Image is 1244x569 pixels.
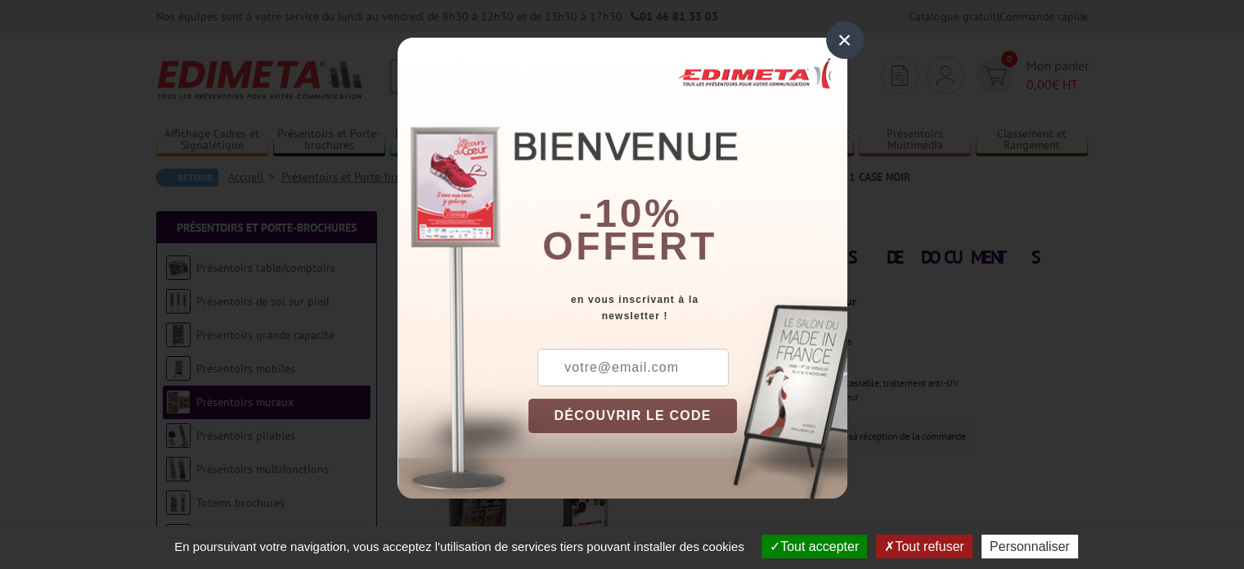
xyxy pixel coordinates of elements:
[528,291,847,324] div: en vous inscrivant à la newsletter !
[981,535,1078,558] button: Personnaliser (fenêtre modale)
[537,349,729,386] input: votre@email.com
[166,540,752,553] span: En poursuivant votre navigation, vous acceptez l'utilisation de services tiers pouvant installer ...
[542,224,717,268] font: offert
[528,399,738,433] button: DÉCOUVRIR LE CODE
[826,21,864,59] div: ×
[579,192,682,235] b: -10%
[876,535,972,558] button: Tout refuser
[761,535,867,558] button: Tout accepter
